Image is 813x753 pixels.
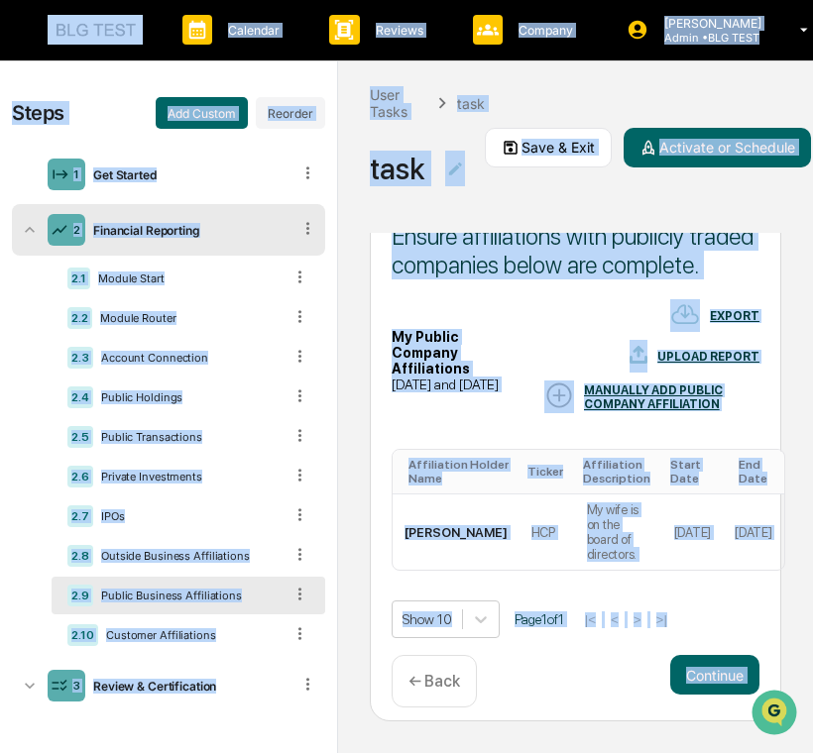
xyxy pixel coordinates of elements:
div: Module Start [90,271,283,285]
img: Cece Ferraez [20,251,52,282]
div: Customer Affiliations [98,628,283,642]
div: We're available if you need us! [89,171,273,187]
img: UPLOAD REPORT [630,340,647,370]
a: 🔎Data Lookup [12,435,133,471]
span: Data Lookup [40,443,125,463]
td: [DATE] [662,494,723,570]
div: Public Business Affiliations [93,589,283,602]
span: Page 1 of 1 [515,611,564,627]
p: Reviews [360,23,433,38]
iframe: Open customer support [750,688,803,741]
td: [DATE] [723,494,783,570]
span: [DATE] [175,269,216,285]
div: 2.4 [67,386,93,408]
span: [PERSON_NAME] [61,323,161,339]
div: 🖐️ [20,407,36,423]
div: Toggle SortBy [739,458,775,485]
span: • [165,323,172,339]
button: Activate or Schedule [624,128,811,167]
div: UPLOAD REPORT [657,350,759,364]
img: 1751574470498-79e402a7-3db9-40a0-906f-966fe37d0ed6 [42,152,77,187]
img: 1746055101610-c473b297-6a78-478c-a979-82029cc54cd1 [20,152,56,187]
div: 2.2 [67,307,92,329]
div: Review & Certification [85,679,290,694]
div: User Tasks [370,86,427,120]
button: < [605,611,625,628]
div: Steps [12,101,64,125]
div: Toggle SortBy [670,458,715,485]
div: Past conversations [20,220,133,236]
div: Ensure affiliations with publicly traded companies below are complete. [392,222,760,279]
a: 🗄️Attestations [136,397,254,433]
td: [PERSON_NAME] [393,494,520,570]
div: 2.1 [67,268,90,289]
div: Financial Reporting [85,223,290,238]
div: IPOs [93,509,283,523]
div: 3 [72,679,80,693]
img: Cece Ferraez [20,304,52,336]
span: [PERSON_NAME] [61,269,161,285]
span: • [165,269,172,285]
img: logo [48,15,143,45]
td: HCP [520,494,575,570]
div: 🔎 [20,445,36,461]
div: 2.7 [67,505,93,527]
div: 2.6 [67,466,93,487]
div: Private Investments [93,470,283,484]
div: 2.10 [67,624,98,646]
button: Save & Exit [485,128,612,167]
button: Add Custom [156,97,248,129]
div: 2.8 [67,545,93,567]
div: Toggle SortBy [583,458,654,485]
div: Start new chat [89,152,325,171]
div: 2 [73,223,80,237]
span: [DATE] [175,323,216,339]
p: Calendar [212,23,290,38]
img: EXPORT [670,299,700,329]
p: ← Back [408,672,460,691]
div: Toggle SortBy [527,465,567,479]
div: My Public Company Affiliations [392,329,515,376]
td: My wife is on the board of directors. [575,494,662,570]
div: task [370,151,425,186]
span: Preclearance [40,405,128,425]
div: task [457,95,485,112]
p: Company [503,23,583,38]
button: Reorder [256,97,325,129]
div: 🗄️ [144,407,160,423]
div: MANUALLY ADD PUBLIC COMPANY AFFILIATION [584,383,760,411]
div: Public Transactions [93,430,283,444]
a: 🖐️Preclearance [12,397,136,433]
p: Admin • BLG TEST [648,31,771,45]
img: Additional Document Icon [445,160,465,179]
div: [DATE] and [DATE] [392,376,499,392]
span: Pylon [197,491,240,506]
div: 2.5 [67,426,93,448]
span: Attestations [164,405,246,425]
div: EXPORT [710,309,759,323]
div: Toggle SortBy [408,458,512,485]
button: |< [579,611,602,628]
button: See all [307,216,361,240]
div: 2.9 [67,585,93,606]
div: Account Connection [93,351,283,365]
div: 1 [73,167,79,181]
div: Outside Business Affiliations [93,549,283,563]
button: Continue [670,655,759,695]
p: [PERSON_NAME] [648,16,771,31]
a: Powered byPylon [140,490,240,506]
div: 2.3 [67,347,93,369]
button: >| [650,611,673,628]
div: Module Router [92,311,283,325]
div: Public Holdings [93,390,283,404]
p: How can we help? [20,42,361,73]
div: Get Started [85,167,290,182]
img: MANUALLY ADD PUBLIC COMPANY AFFILIATION [544,380,574,410]
button: Start new chat [337,158,361,181]
button: > [628,611,647,628]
